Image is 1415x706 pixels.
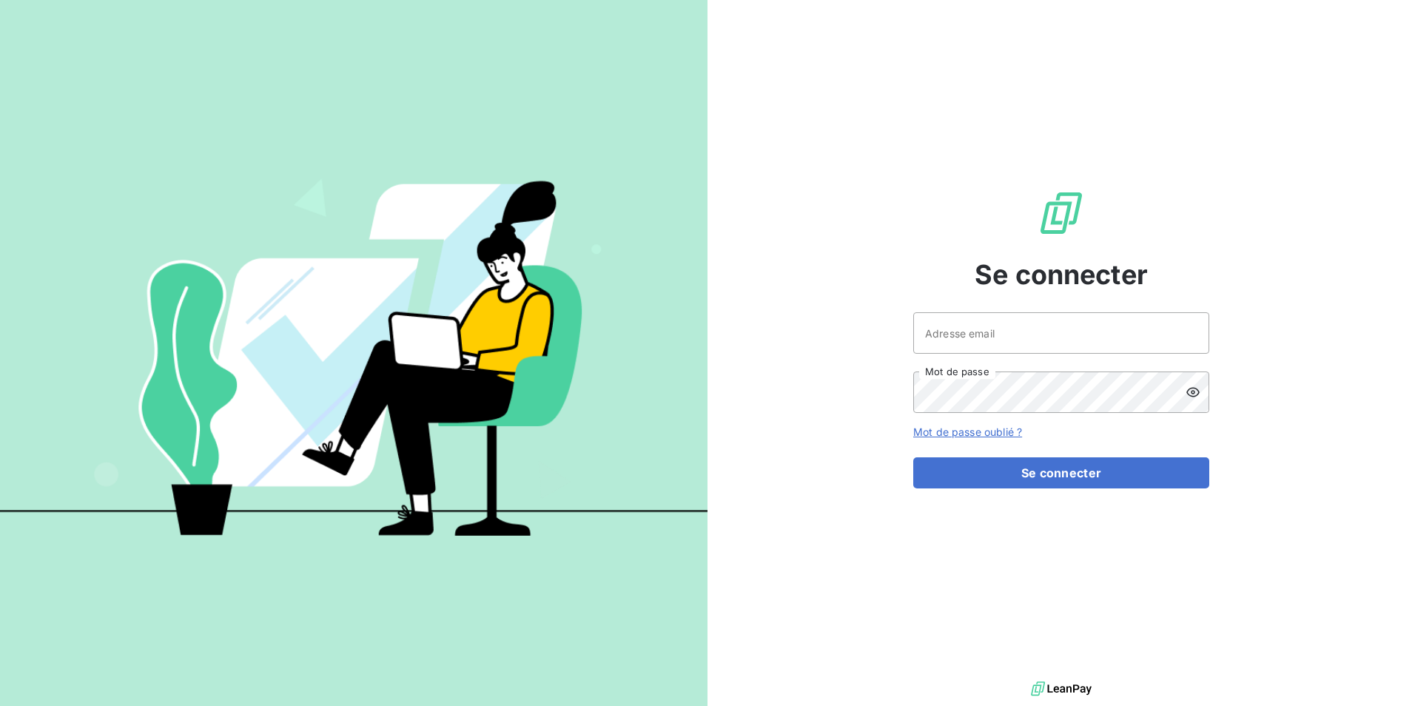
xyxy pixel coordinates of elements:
[913,426,1022,438] a: Mot de passe oublié ?
[1038,189,1085,237] img: Logo LeanPay
[975,255,1148,295] span: Se connecter
[913,312,1209,354] input: placeholder
[913,457,1209,488] button: Se connecter
[1031,678,1092,700] img: logo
